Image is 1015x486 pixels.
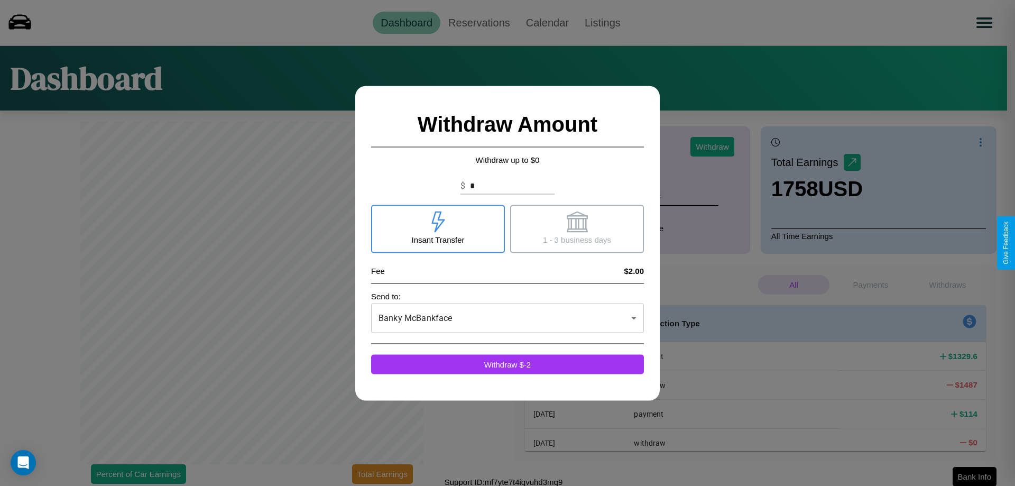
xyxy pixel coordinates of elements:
[543,232,611,246] p: 1 - 3 business days
[371,152,644,167] p: Withdraw up to $ 0
[371,289,644,303] p: Send to:
[11,450,36,475] div: Open Intercom Messenger
[371,102,644,147] h2: Withdraw Amount
[371,303,644,333] div: Banky McBankface
[460,179,465,192] p: $
[624,266,644,275] h4: $2.00
[371,354,644,374] button: Withdraw $-2
[1002,222,1010,264] div: Give Feedback
[411,232,464,246] p: Insant Transfer
[371,263,385,278] p: Fee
